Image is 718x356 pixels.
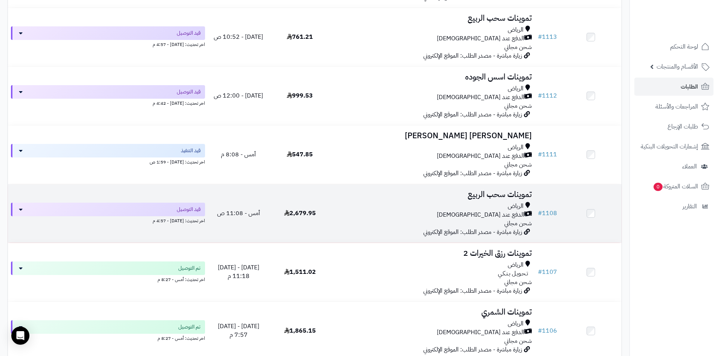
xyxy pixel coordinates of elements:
a: #1112 [538,91,557,100]
span: السلات المتروكة [653,181,698,192]
a: #1107 [538,267,557,277]
span: لوحة التحكم [670,41,698,52]
span: تم التوصيل [178,323,201,331]
span: 1,865.15 [284,326,316,335]
a: #1111 [538,150,557,159]
span: الرياض [508,202,524,211]
a: السلات المتروكة0 [634,177,713,196]
span: أمس - 11:08 ص [217,209,260,218]
div: اخر تحديث: [DATE] - 4:57 م [11,40,205,48]
span: زيارة مباشرة - مصدر الطلب: الموقع الإلكتروني [423,286,522,295]
span: شحن مجاني [504,278,532,287]
span: 1,511.02 [284,267,316,277]
span: الدفع عند [DEMOGRAPHIC_DATA] [437,152,524,160]
span: الرياض [508,319,524,328]
span: المراجعات والأسئلة [655,101,698,112]
span: العملاء [682,161,697,172]
span: شحن مجاني [504,43,532,52]
span: شحن مجاني [504,160,532,169]
span: 999.53 [287,91,313,100]
span: زيارة مباشرة - مصدر الطلب: الموقع الإلكتروني [423,51,522,60]
span: زيارة مباشرة - مصدر الطلب: الموقع الإلكتروني [423,345,522,354]
span: الدفع عند [DEMOGRAPHIC_DATA] [437,328,524,337]
span: طلبات الإرجاع [667,121,698,132]
span: زيارة مباشرة - مصدر الطلب: الموقع الإلكتروني [423,228,522,237]
a: #1106 [538,326,557,335]
span: 0 [654,183,663,191]
span: إشعارات التحويلات البنكية [641,141,698,152]
span: زيارة مباشرة - مصدر الطلب: الموقع الإلكتروني [423,110,522,119]
span: [DATE] - [DATE] 7:57 م [218,322,259,339]
a: العملاء [634,157,713,176]
h3: تموينات سحب الربيع [334,190,532,199]
span: [DATE] - 10:52 ص [214,32,263,41]
span: أمس - 8:08 م [221,150,256,159]
a: الطلبات [634,78,713,96]
span: شحن مجاني [504,336,532,345]
div: اخر تحديث: أمس - 8:27 م [11,275,205,283]
span: تـحـويـل بـنـكـي [498,269,528,278]
span: # [538,150,542,159]
div: اخر تحديث: أمس - 8:27 م [11,334,205,342]
h3: تموينات رزق الخيرات 2 [334,249,532,258]
span: # [538,267,542,277]
img: logo-2.png [667,20,711,36]
span: تم التوصيل [178,264,201,272]
span: 547.85 [287,150,313,159]
a: المراجعات والأسئلة [634,98,713,116]
span: الدفع عند [DEMOGRAPHIC_DATA] [437,34,524,43]
span: الأقسام والمنتجات [657,61,698,72]
span: قيد التوصيل [177,206,201,213]
span: التقارير [683,201,697,212]
span: الرياض [508,26,524,34]
h3: تموينات الشمري [334,308,532,316]
span: [DATE] - [DATE] 11:18 م [218,263,259,281]
span: الرياض [508,261,524,269]
a: لوحة التحكم [634,38,713,56]
span: الرياض [508,143,524,152]
span: 2,679.95 [284,209,316,218]
a: إشعارات التحويلات البنكية [634,138,713,156]
span: 761.21 [287,32,313,41]
span: # [538,91,542,100]
span: شحن مجاني [504,101,532,110]
span: شحن مجاني [504,219,532,228]
span: # [538,32,542,41]
div: Open Intercom Messenger [11,327,29,345]
h3: [PERSON_NAME] [PERSON_NAME] [334,131,532,140]
div: اخر تحديث: [DATE] - 4:57 م [11,216,205,224]
h3: تموينات سحب الربيع [334,14,532,23]
span: قيد التوصيل [177,29,201,37]
a: طلبات الإرجاع [634,118,713,136]
span: قيد التوصيل [177,88,201,96]
span: [DATE] - 12:00 ص [214,91,263,100]
span: الدفع عند [DEMOGRAPHIC_DATA] [437,211,524,219]
h3: تموينات اسس الجوده [334,73,532,81]
span: الطلبات [681,81,698,92]
span: زيارة مباشرة - مصدر الطلب: الموقع الإلكتروني [423,169,522,178]
span: # [538,209,542,218]
span: الرياض [508,84,524,93]
span: # [538,326,542,335]
div: اخر تحديث: [DATE] - 4:42 م [11,99,205,107]
div: اخر تحديث: [DATE] - 1:59 ص [11,157,205,165]
a: #1113 [538,32,557,41]
a: #1108 [538,209,557,218]
span: الدفع عند [DEMOGRAPHIC_DATA] [437,93,524,102]
a: التقارير [634,197,713,215]
span: قيد التنفيذ [181,147,201,154]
